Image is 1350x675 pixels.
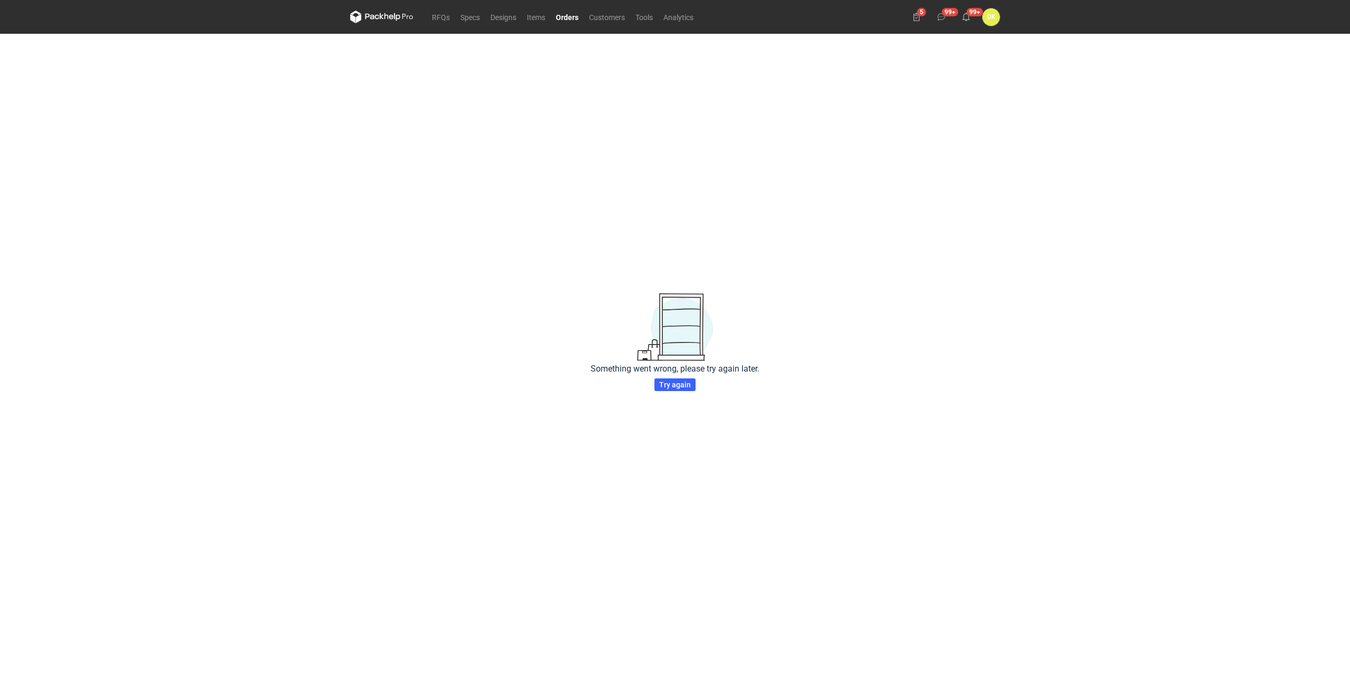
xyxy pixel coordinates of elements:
svg: Packhelp Pro [350,11,413,23]
div: Dominika Kaczyńska [982,8,1000,26]
a: RFQs [427,11,455,23]
a: Designs [485,11,522,23]
a: Analytics [658,11,699,23]
button: 99+ [958,8,975,25]
a: Items [522,11,551,23]
a: Tools [630,11,658,23]
button: 99+ [933,8,950,25]
a: Customers [584,11,630,23]
button: Try again [654,378,696,391]
a: Orders [551,11,584,23]
span: Try again [659,381,691,388]
h1: Something went wrong, please try again later. [591,364,759,374]
button: DK [982,8,1000,26]
button: 5 [908,8,925,25]
a: Specs [455,11,485,23]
